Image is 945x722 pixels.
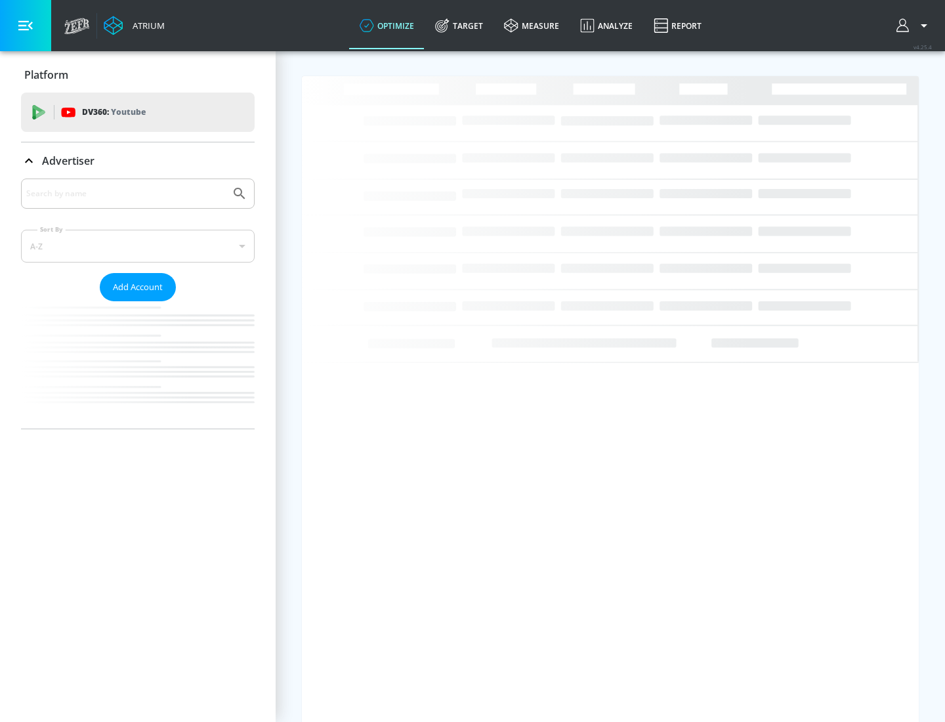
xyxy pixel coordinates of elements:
[913,43,932,51] span: v 4.25.4
[570,2,643,49] a: Analyze
[349,2,425,49] a: optimize
[21,230,255,263] div: A-Z
[113,280,163,295] span: Add Account
[100,273,176,301] button: Add Account
[24,68,68,82] p: Platform
[21,142,255,179] div: Advertiser
[26,185,225,202] input: Search by name
[493,2,570,49] a: measure
[42,154,94,168] p: Advertiser
[82,105,146,119] p: DV360:
[37,225,66,234] label: Sort By
[21,179,255,429] div: Advertiser
[21,301,255,429] nav: list of Advertiser
[643,2,712,49] a: Report
[425,2,493,49] a: Target
[111,105,146,119] p: Youtube
[127,20,165,32] div: Atrium
[21,56,255,93] div: Platform
[104,16,165,35] a: Atrium
[21,93,255,132] div: DV360: Youtube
